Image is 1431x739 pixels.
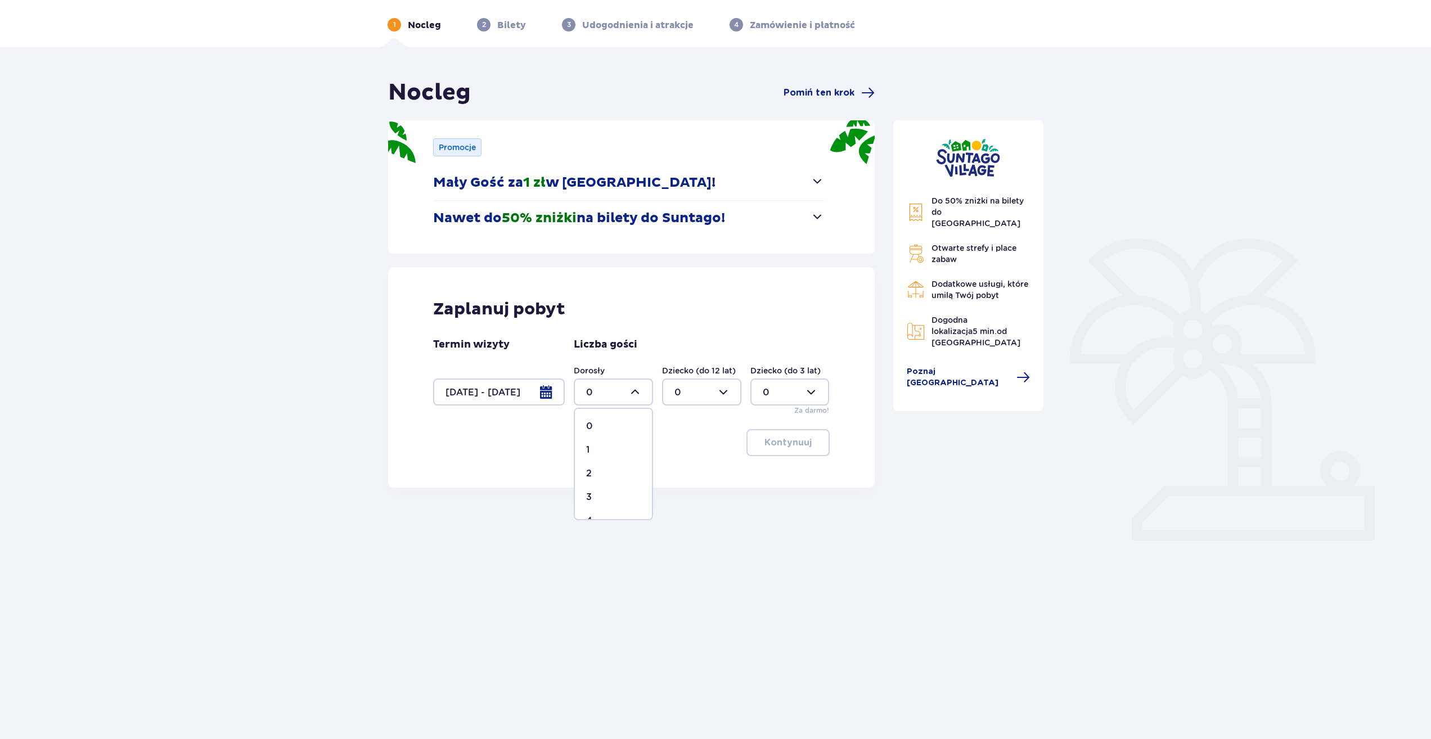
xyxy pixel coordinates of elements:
p: Udogodnienia i atrakcje [582,19,694,31]
label: Dziecko (do 12 lat) [662,365,736,376]
div: 2Bilety [477,18,526,31]
img: Grill Icon [907,245,925,263]
h1: Nocleg [388,79,471,107]
p: 2 [586,467,592,480]
span: Dogodna lokalizacja od [GEOGRAPHIC_DATA] [931,316,1020,347]
p: Zaplanuj pobyt [433,299,565,320]
a: Poznaj [GEOGRAPHIC_DATA] [907,366,1030,389]
p: 1 [586,444,589,456]
span: 50% zniżki [502,210,577,227]
p: Zamówienie i płatność [750,19,855,31]
button: Nawet do50% zniżkina bilety do Suntago! [433,201,824,236]
p: 3 [586,491,592,503]
label: Dziecko (do 3 lat) [750,365,821,376]
div: 4Zamówienie i płatność [730,18,855,31]
p: 0 [586,420,593,432]
span: Dodatkowe usługi, które umilą Twój pobyt [931,280,1028,300]
p: Nocleg [408,19,441,31]
p: 2 [482,20,486,30]
img: Restaurant Icon [907,281,925,299]
p: Termin wizyty [433,338,510,352]
img: Map Icon [907,322,925,340]
img: Discount Icon [907,203,925,222]
p: Za darmo! [794,405,829,416]
p: 3 [567,20,571,30]
p: 1 [393,20,396,30]
p: Liczba gości [574,338,637,352]
p: Kontynuuj [764,436,812,449]
label: Dorosły [574,365,605,376]
button: Kontynuuj [746,429,830,456]
span: Poznaj [GEOGRAPHIC_DATA] [907,366,1010,389]
div: 3Udogodnienia i atrakcje [562,18,694,31]
p: Mały Gość za w [GEOGRAPHIC_DATA]! [433,174,715,191]
p: 4 [586,515,592,527]
button: Mały Gość za1 złw [GEOGRAPHIC_DATA]! [433,165,824,200]
span: 5 min. [973,327,997,336]
p: Promocje [439,142,476,153]
span: Do 50% zniżki na bilety do [GEOGRAPHIC_DATA] [931,196,1024,228]
div: 1Nocleg [388,18,441,31]
p: 4 [734,20,739,30]
span: Otwarte strefy i place zabaw [931,244,1016,264]
p: Bilety [497,19,526,31]
span: Pomiń ten krok [784,87,854,99]
a: Pomiń ten krok [784,86,875,100]
p: Nawet do na bilety do Suntago! [433,210,725,227]
span: 1 zł [523,174,546,191]
img: Suntago Village [936,138,1000,177]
